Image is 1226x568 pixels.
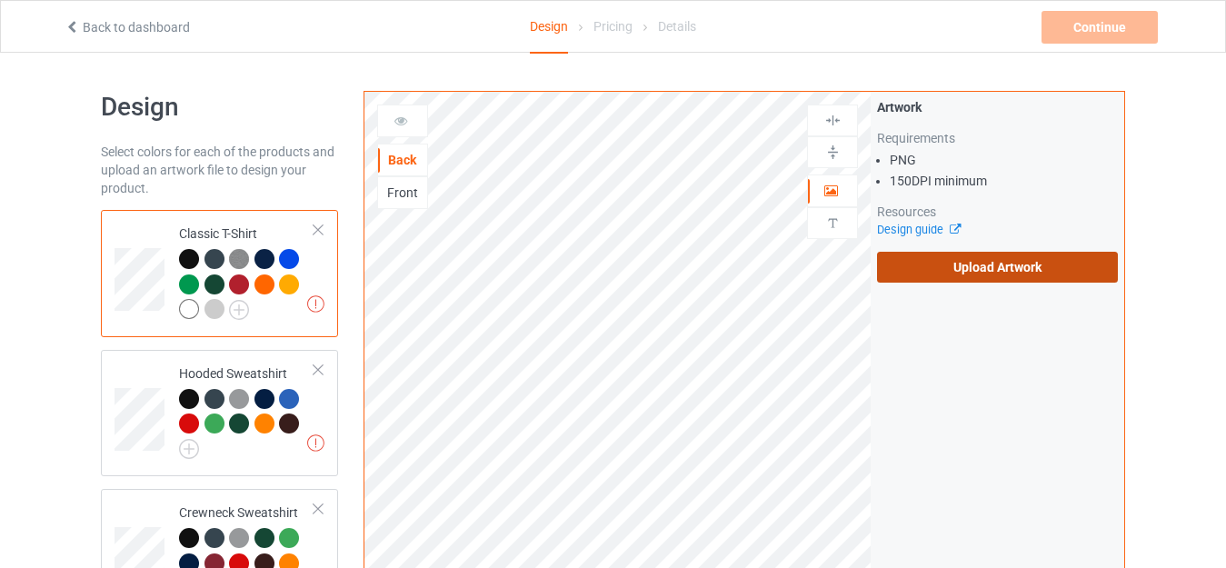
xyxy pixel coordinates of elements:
[877,223,960,236] a: Design guide
[877,129,1118,147] div: Requirements
[307,434,324,452] img: exclamation icon
[824,214,842,232] img: svg%3E%0A
[65,20,190,35] a: Back to dashboard
[101,350,338,476] div: Hooded Sweatshirt
[378,184,427,202] div: Front
[179,439,199,459] img: svg+xml;base64,PD94bWwgdmVyc2lvbj0iMS4wIiBlbmNvZGluZz0iVVRGLTgiPz4KPHN2ZyB3aWR0aD0iMjJweCIgaGVpZ2...
[824,144,842,161] img: svg%3E%0A
[824,112,842,129] img: svg%3E%0A
[229,249,249,269] img: heather_texture.png
[877,203,1118,221] div: Resources
[378,151,427,169] div: Back
[179,364,314,453] div: Hooded Sweatshirt
[179,224,314,318] div: Classic T-Shirt
[877,252,1118,283] label: Upload Artwork
[530,1,568,54] div: Design
[658,1,696,52] div: Details
[229,300,249,320] img: svg+xml;base64,PD94bWwgdmVyc2lvbj0iMS4wIiBlbmNvZGluZz0iVVRGLTgiPz4KPHN2ZyB3aWR0aD0iMjJweCIgaGVpZ2...
[101,91,338,124] h1: Design
[890,151,1118,169] li: PNG
[593,1,633,52] div: Pricing
[307,295,324,313] img: exclamation icon
[101,210,338,337] div: Classic T-Shirt
[890,172,1118,190] li: 150 DPI minimum
[101,143,338,197] div: Select colors for each of the products and upload an artwork file to design your product.
[877,98,1118,116] div: Artwork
